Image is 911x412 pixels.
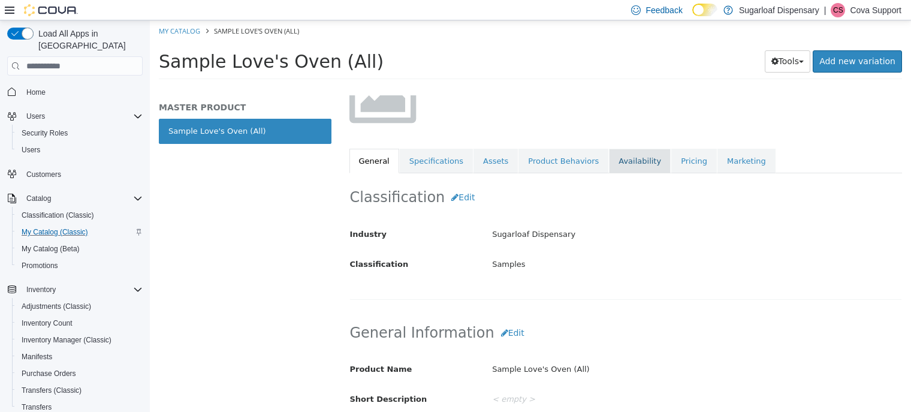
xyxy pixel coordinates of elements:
[200,128,249,154] a: General
[12,348,147,365] button: Manifests
[824,3,826,17] p: |
[22,261,58,270] span: Promotions
[200,374,277,383] span: Short Description
[12,257,147,274] button: Promotions
[9,31,234,52] span: Sample Love's Oven (All)
[9,82,182,92] h5: MASTER PRODUCT
[22,318,73,328] span: Inventory Count
[22,167,66,182] a: Customers
[22,352,52,362] span: Manifests
[17,126,73,140] a: Security Roles
[12,315,147,332] button: Inventory Count
[324,128,368,154] a: Assets
[22,167,143,182] span: Customers
[22,191,143,206] span: Catalog
[12,207,147,224] button: Classification (Classic)
[17,143,143,157] span: Users
[22,109,143,124] span: Users
[17,258,63,273] a: Promotions
[9,6,50,15] a: My Catalog
[521,128,567,154] a: Pricing
[17,208,143,222] span: Classification (Classic)
[333,204,761,225] div: Sugarloaf Dispensary
[12,332,147,348] button: Inventory Manager (Classic)
[250,128,323,154] a: Specifications
[17,383,86,398] a: Transfers (Classic)
[22,369,76,378] span: Purchase Orders
[22,145,40,155] span: Users
[22,128,68,138] span: Security Roles
[17,333,143,347] span: Inventory Manager (Classic)
[22,227,88,237] span: My Catalog (Classic)
[692,4,717,16] input: Dark Mode
[12,142,147,158] button: Users
[17,366,81,381] a: Purchase Orders
[22,85,50,100] a: Home
[17,225,93,239] a: My Catalog (Classic)
[22,244,80,254] span: My Catalog (Beta)
[26,194,51,203] span: Catalog
[26,170,61,179] span: Customers
[831,3,845,17] div: Cova Support
[34,28,143,52] span: Load All Apps in [GEOGRAPHIC_DATA]
[2,190,147,207] button: Catalog
[739,3,819,17] p: Sugarloaf Dispensary
[17,242,143,256] span: My Catalog (Beta)
[17,143,45,157] a: Users
[17,350,57,364] a: Manifests
[200,166,752,188] h2: Classification
[22,210,94,220] span: Classification (Classic)
[2,108,147,125] button: Users
[22,282,143,297] span: Inventory
[17,225,143,239] span: My Catalog (Classic)
[369,128,458,154] a: Product Behaviors
[17,299,143,314] span: Adjustments (Classic)
[663,30,752,52] a: Add new variation
[12,240,147,257] button: My Catalog (Beta)
[833,3,843,17] span: CS
[22,109,50,124] button: Users
[615,30,661,52] button: Tools
[200,209,237,218] span: Industry
[17,242,85,256] a: My Catalog (Beta)
[12,365,147,382] button: Purchase Orders
[692,16,693,17] span: Dark Mode
[2,166,147,183] button: Customers
[17,383,143,398] span: Transfers (Classic)
[17,350,143,364] span: Manifests
[17,366,143,381] span: Purchase Orders
[64,6,149,15] span: Sample Love's Oven (All)
[17,299,96,314] a: Adjustments (Classic)
[345,302,381,324] button: Edit
[200,344,263,353] span: Product Name
[459,128,521,154] a: Availability
[12,382,147,399] button: Transfers (Classic)
[26,88,46,97] span: Home
[17,333,116,347] a: Inventory Manager (Classic)
[17,208,99,222] a: Classification (Classic)
[333,369,761,390] div: < empty >
[12,125,147,142] button: Security Roles
[22,84,143,99] span: Home
[22,402,52,412] span: Transfers
[200,302,752,324] h2: General Information
[17,316,77,330] a: Inventory Count
[568,128,626,154] a: Marketing
[295,166,331,188] button: Edit
[22,386,82,395] span: Transfers (Classic)
[17,258,143,273] span: Promotions
[333,234,761,255] div: Samples
[22,191,56,206] button: Catalog
[22,302,91,311] span: Adjustments (Classic)
[645,4,682,16] span: Feedback
[22,282,61,297] button: Inventory
[333,339,761,360] div: Sample Love's Oven (All)
[850,3,901,17] p: Cova Support
[200,239,259,248] span: Classification
[12,224,147,240] button: My Catalog (Classic)
[2,281,147,298] button: Inventory
[26,112,45,121] span: Users
[9,98,182,124] a: Sample Love's Oven (All)
[12,298,147,315] button: Adjustments (Classic)
[22,335,111,345] span: Inventory Manager (Classic)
